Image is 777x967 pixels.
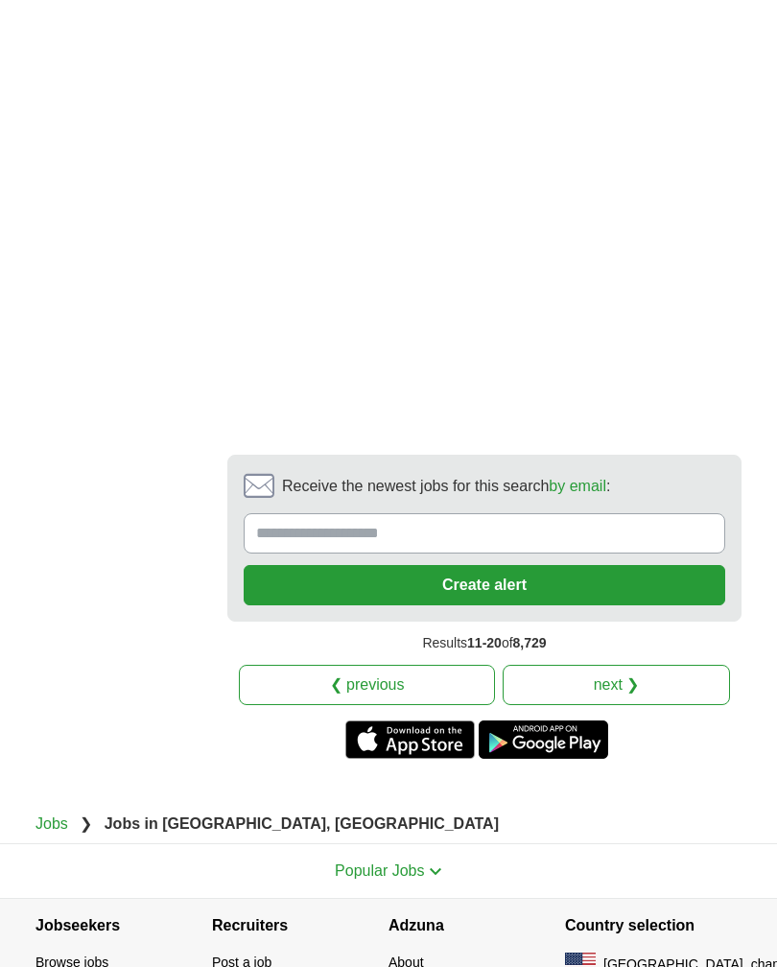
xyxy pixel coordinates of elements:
h4: Country selection [565,899,742,953]
a: Jobs [35,815,68,832]
iframe: Sign in with Google Dialog [383,19,758,283]
span: Popular Jobs [335,862,424,879]
span: Receive the newest jobs for this search : [282,475,610,498]
div: Results of [227,622,742,665]
a: next ❯ [503,665,730,705]
a: Get the iPhone app [345,720,475,759]
span: 8,729 [513,635,547,650]
span: 11-20 [467,635,502,650]
a: by email [549,478,606,494]
strong: Jobs in [GEOGRAPHIC_DATA], [GEOGRAPHIC_DATA] [105,815,499,832]
span: ❯ [80,815,92,832]
img: toggle icon [429,867,442,876]
a: ❮ previous [239,665,495,705]
a: Get the Android app [479,720,608,759]
button: Create alert [244,565,725,605]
